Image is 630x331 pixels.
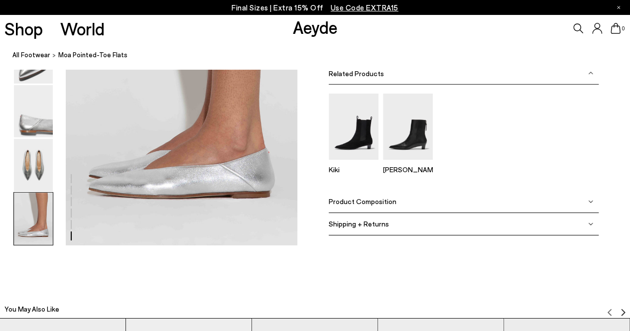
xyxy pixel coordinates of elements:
button: Previous slide [606,301,614,316]
a: Kiki Suede Chelsea Boots Kiki [329,153,378,174]
img: svg%3E [588,221,593,226]
img: Moa Pointed-Toe Flats - Image 6 [14,193,53,245]
p: Kiki [329,165,378,174]
img: Moa Pointed-Toe Flats - Image 4 [14,85,53,137]
p: Final Sizes | Extra 15% Off [232,1,398,14]
a: World [60,20,105,37]
a: All Footwear [12,50,50,60]
span: Product Composition [329,198,396,206]
p: [PERSON_NAME] [383,165,433,174]
img: svg%3E [588,71,593,76]
span: Moa Pointed-Toe Flats [58,50,127,60]
a: Harriet Pointed Ankle Boots [PERSON_NAME] [383,153,433,174]
img: Harriet Pointed Ankle Boots [383,94,433,160]
span: Shipping + Returns [329,220,389,228]
span: 0 [621,26,626,31]
a: 0 [611,23,621,34]
a: Aeyde [292,16,337,37]
img: svg%3E [588,199,593,204]
span: Related Products [329,69,384,78]
button: Next slide [619,301,627,316]
img: Moa Pointed-Toe Flats - Image 5 [14,139,53,191]
img: svg%3E [619,309,627,317]
nav: breadcrumb [12,42,630,69]
h2: You May Also Like [4,304,59,314]
img: Kiki Suede Chelsea Boots [329,94,378,160]
img: svg%3E [606,309,614,317]
a: Shop [4,20,43,37]
span: Navigate to /collections/ss25-final-sizes [331,3,398,12]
